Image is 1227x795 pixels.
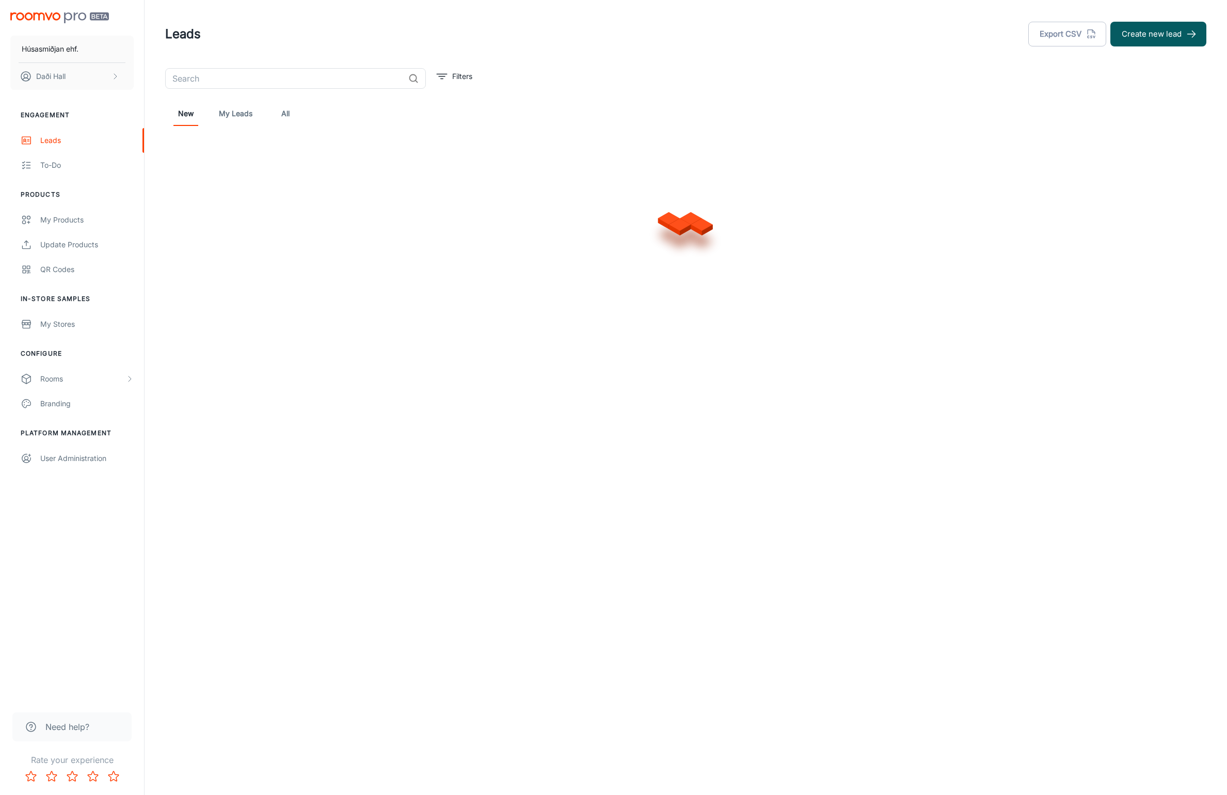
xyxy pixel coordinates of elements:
a: All [273,101,298,126]
button: Daði Hall [10,63,134,90]
h1: Leads [165,25,201,43]
div: QR Codes [40,264,134,275]
a: New [173,101,198,126]
p: Daði Hall [36,71,66,82]
button: Húsasmiðjan ehf. [10,36,134,62]
button: Create new lead [1110,22,1206,46]
div: Update Products [40,239,134,250]
div: Rooms [40,373,125,385]
a: My Leads [219,101,252,126]
div: My Stores [40,319,134,330]
div: My Products [40,214,134,226]
p: Húsasmiðjan ehf. [22,43,78,55]
div: Leads [40,135,134,146]
button: Export CSV [1028,22,1106,46]
input: Search [165,68,404,89]
img: Roomvo PRO Beta [10,12,109,23]
p: Filters [452,71,472,82]
div: To-do [40,160,134,171]
button: filter [434,68,475,85]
